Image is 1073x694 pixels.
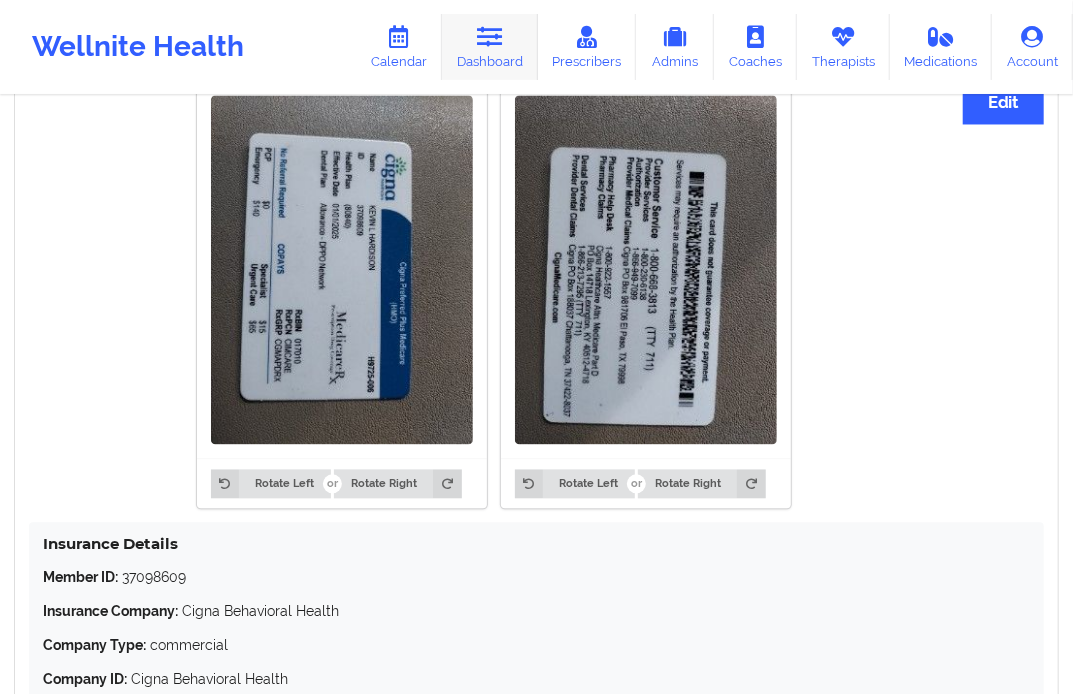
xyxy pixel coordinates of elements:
[43,672,127,688] strong: Company ID:
[515,470,635,498] button: Rotate Left
[43,604,178,620] strong: Insurance Company:
[211,96,473,445] img: KEVIN L HARDISON
[43,535,1030,554] h4: Insurance Details
[797,14,890,80] a: Therapists
[890,14,993,80] a: Medications
[638,470,765,498] button: Rotate Right
[714,14,797,80] a: Coaches
[43,602,1030,622] p: Cigna Behavioral Health
[636,14,714,80] a: Admins
[992,14,1073,80] a: Account
[43,636,1030,656] p: commercial
[515,96,777,445] img: KEVIN L HARDISON
[43,570,118,586] strong: Member ID:
[43,638,146,654] strong: Company Type:
[334,470,461,498] button: Rotate Right
[43,670,1030,690] p: Cigna Behavioral Health
[356,14,442,80] a: Calendar
[442,14,538,80] a: Dashboard
[538,14,637,80] a: Prescribers
[963,82,1044,125] button: Edit
[43,568,1030,588] p: 37098609
[211,470,331,498] button: Rotate Left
